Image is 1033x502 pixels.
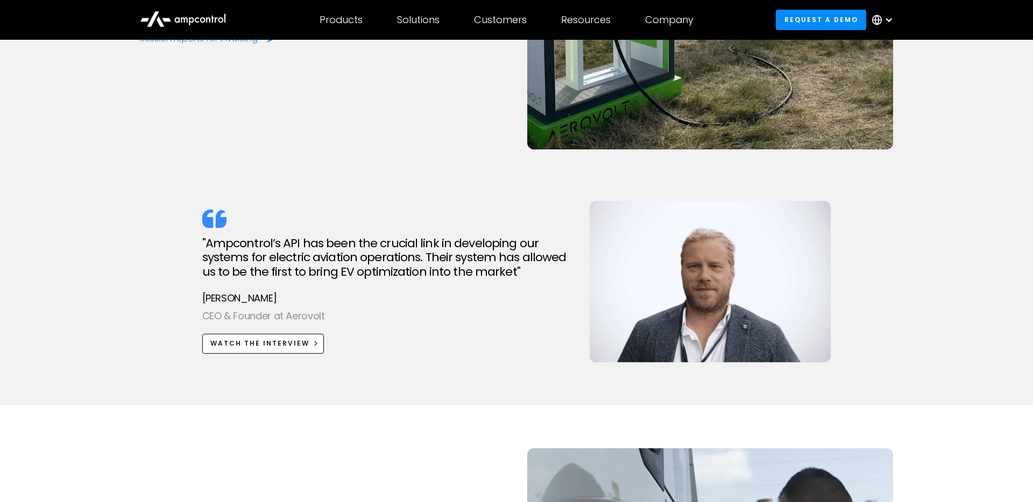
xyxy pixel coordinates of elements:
div: [PERSON_NAME] [202,291,568,306]
a: Request a demo [776,10,866,30]
div: Customers [474,14,527,26]
div: Resources [561,14,611,26]
img: quote icon [202,210,227,228]
h2: "Ampcontrol’s API has been the crucial link in developing our systems for electric aviation opera... [202,236,568,279]
div: Company [645,14,694,26]
div: Products [320,14,363,26]
div: Solutions [397,14,440,26]
div: CEO & Founder at Aerovolt [202,309,568,324]
a: Watch The Interview [202,334,324,354]
div: Watch The Interview [210,339,309,348]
